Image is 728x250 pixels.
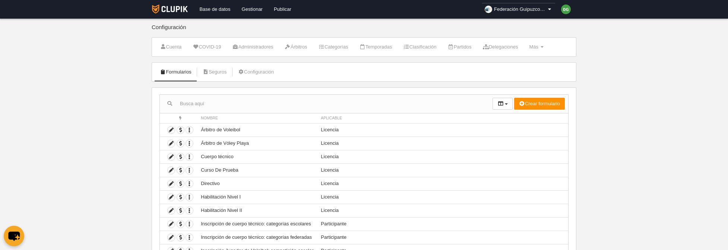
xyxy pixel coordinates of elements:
[444,41,476,53] a: Partidos
[317,177,568,190] td: Licencia
[152,4,188,13] img: Clupik
[317,190,568,204] td: Licencia
[197,150,317,163] td: Cuerpo técnico
[197,123,317,137] td: Árbitro de Voleibol
[199,66,231,78] a: Seguros
[197,190,317,204] td: Habilitación Nivel I
[281,41,311,53] a: Árbitros
[514,98,565,110] button: Crear formulario
[355,41,396,53] a: Temporadas
[529,44,538,50] span: Más
[317,217,568,231] td: Participante
[197,217,317,231] td: Inscripción de cuerpo técnico: categorías escolares
[152,24,576,37] div: Configuración
[478,41,522,53] a: Delegaciones
[317,137,568,150] td: Licencia
[4,226,24,246] button: chat-button
[317,231,568,244] td: Participante
[160,98,493,109] input: Busca aquí
[201,116,218,120] span: Nombre
[189,41,225,53] a: COVID-19
[197,163,317,177] td: Curso De Prueba
[494,6,546,13] span: Federación Guipuzcoana de Voleibol
[317,150,568,163] td: Licencia
[197,137,317,150] td: Árbitro de Vóley Playa
[485,6,492,13] img: Oa9FKPTX8wTZ.30x30.jpg
[156,66,196,78] a: Formularios
[314,41,352,53] a: Categorías
[228,41,277,53] a: Administradores
[525,41,547,53] a: Más
[156,41,186,53] a: Cuenta
[482,3,556,16] a: Federación Guipuzcoana de Voleibol
[317,163,568,177] td: Licencia
[197,204,317,217] td: Habilitación Nivel II
[234,66,278,78] a: Configuración
[317,204,568,217] td: Licencia
[321,116,342,120] span: Aplicable
[197,177,317,190] td: Directivo
[399,41,440,53] a: Clasificación
[561,4,571,14] img: c2l6ZT0zMHgzMCZmcz05JnRleHQ9REcmYmc9NDNhMDQ3.png
[317,123,568,137] td: Licencia
[197,231,317,244] td: Inscripción de cuerpo técnico: categorías federadas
